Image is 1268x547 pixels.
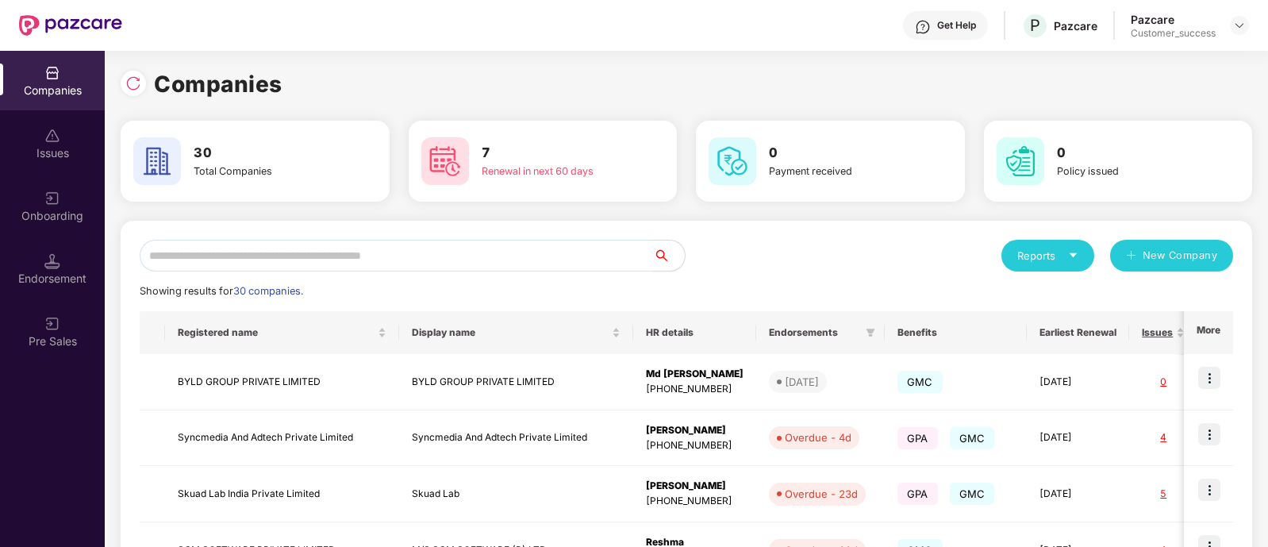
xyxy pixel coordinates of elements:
[1198,479,1220,501] img: icon
[165,410,399,467] td: Syncmedia And Adtech Private Limited
[709,137,756,185] img: svg+xml;base64,PHN2ZyB4bWxucz0iaHR0cDovL3d3dy53My5vcmcvMjAwMC9zdmciIHdpZHRoPSI2MCIgaGVpZ2h0PSI2MC...
[937,19,976,32] div: Get Help
[897,483,938,505] span: GPA
[769,143,905,164] h3: 0
[194,143,330,164] h3: 30
[646,382,744,397] div: [PHONE_NUMBER]
[44,191,60,206] img: svg+xml;base64,PHN2ZyB3aWR0aD0iMjAiIGhlaWdodD0iMjAiIHZpZXdCb3g9IjAgMCAyMCAyMCIgZmlsbD0ibm9uZSIgeG...
[863,323,878,342] span: filter
[165,466,399,522] td: Skuad Lab India Private Limited
[1142,487,1185,502] div: 5
[421,137,469,185] img: svg+xml;base64,PHN2ZyB4bWxucz0iaHR0cDovL3d3dy53My5vcmcvMjAwMC9zdmciIHdpZHRoPSI2MCIgaGVpZ2h0PSI2MC...
[646,438,744,453] div: [PHONE_NUMBER]
[785,430,851,445] div: Overdue - 4d
[1198,367,1220,389] img: icon
[1143,248,1218,264] span: New Company
[646,367,744,382] div: Md [PERSON_NAME]
[769,326,859,339] span: Endorsements
[140,285,303,297] span: Showing results for
[133,137,181,185] img: svg+xml;base64,PHN2ZyB4bWxucz0iaHR0cDovL3d3dy53My5vcmcvMjAwMC9zdmciIHdpZHRoPSI2MCIgaGVpZ2h0PSI2MC...
[646,479,744,494] div: [PERSON_NAME]
[233,285,303,297] span: 30 companies.
[165,311,399,354] th: Registered name
[44,65,60,81] img: svg+xml;base64,PHN2ZyBpZD0iQ29tcGFuaWVzIiB4bWxucz0iaHR0cDovL3d3dy53My5vcmcvMjAwMC9zdmciIHdpZHRoPS...
[399,354,633,410] td: BYLD GROUP PRIVATE LIMITED
[950,427,995,449] span: GMC
[997,137,1044,185] img: svg+xml;base64,PHN2ZyB4bWxucz0iaHR0cDovL3d3dy53My5vcmcvMjAwMC9zdmciIHdpZHRoPSI2MCIgaGVpZ2h0PSI2MC...
[866,328,875,337] span: filter
[19,15,122,36] img: New Pazcare Logo
[1142,326,1173,339] span: Issues
[1027,410,1129,467] td: [DATE]
[1054,18,1097,33] div: Pazcare
[482,143,618,164] h3: 7
[1030,16,1040,35] span: P
[897,427,938,449] span: GPA
[897,371,943,393] span: GMC
[44,316,60,332] img: svg+xml;base64,PHN2ZyB3aWR0aD0iMjAiIGhlaWdodD0iMjAiIHZpZXdCb3g9IjAgMCAyMCAyMCIgZmlsbD0ibm9uZSIgeG...
[399,410,633,467] td: Syncmedia And Adtech Private Limited
[1017,248,1078,264] div: Reports
[1142,375,1185,390] div: 0
[646,423,744,438] div: [PERSON_NAME]
[1198,423,1220,445] img: icon
[165,354,399,410] td: BYLD GROUP PRIVATE LIMITED
[1131,27,1216,40] div: Customer_success
[885,311,1027,354] th: Benefits
[1027,466,1129,522] td: [DATE]
[1027,311,1129,354] th: Earliest Renewal
[154,67,282,102] h1: Companies
[1131,12,1216,27] div: Pazcare
[482,164,618,179] div: Renewal in next 60 days
[1057,143,1193,164] h3: 0
[125,75,141,91] img: svg+xml;base64,PHN2ZyBpZD0iUmVsb2FkLTMyeDMyIiB4bWxucz0iaHR0cDovL3d3dy53My5vcmcvMjAwMC9zdmciIHdpZH...
[399,466,633,522] td: Skuad Lab
[44,253,60,269] img: svg+xml;base64,PHN2ZyB3aWR0aD0iMTQuNSIgaGVpZ2h0PSIxNC41IiB2aWV3Qm94PSIwIDAgMTYgMTYiIGZpbGw9Im5vbm...
[915,19,931,35] img: svg+xml;base64,PHN2ZyBpZD0iSGVscC0zMngzMiIgeG1sbnM9Imh0dHA6Ly93d3cudzMub3JnLzIwMDAvc3ZnIiB3aWR0aD...
[652,249,685,262] span: search
[633,311,756,354] th: HR details
[652,240,686,272] button: search
[194,164,330,179] div: Total Companies
[1027,354,1129,410] td: [DATE]
[1142,430,1185,445] div: 4
[399,311,633,354] th: Display name
[44,128,60,144] img: svg+xml;base64,PHN2ZyBpZD0iSXNzdWVzX2Rpc2FibGVkIiB4bWxucz0iaHR0cDovL3d3dy53My5vcmcvMjAwMC9zdmciIH...
[1129,311,1197,354] th: Issues
[1110,240,1233,272] button: plusNew Company
[785,374,819,390] div: [DATE]
[785,486,858,502] div: Overdue - 23d
[646,494,744,509] div: [PHONE_NUMBER]
[1184,311,1233,354] th: More
[1068,250,1078,260] span: caret-down
[412,326,609,339] span: Display name
[769,164,905,179] div: Payment received
[1233,19,1246,32] img: svg+xml;base64,PHN2ZyBpZD0iRHJvcGRvd24tMzJ4MzIiIHhtbG5zPSJodHRwOi8vd3d3LnczLm9yZy8yMDAwL3N2ZyIgd2...
[178,326,375,339] span: Registered name
[950,483,995,505] span: GMC
[1057,164,1193,179] div: Policy issued
[1126,250,1136,263] span: plus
